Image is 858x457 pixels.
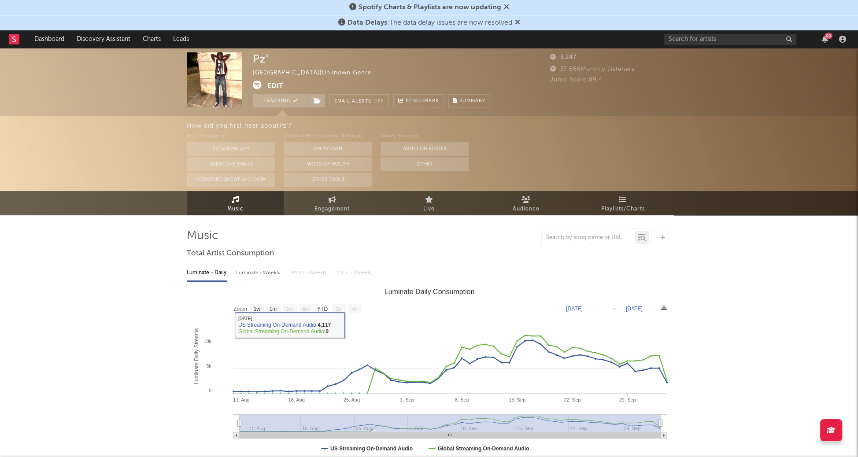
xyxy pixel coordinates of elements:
a: Leads [167,30,195,48]
text: 5k [206,363,211,369]
span: Total Artist Consumption [187,248,274,259]
div: 90 [825,33,832,39]
button: Tracking [253,94,308,107]
span: 3,247 [550,55,577,60]
span: Playlists/Charts [601,204,645,214]
span: Benchmark [406,96,439,107]
text: 1w [254,306,261,312]
button: Edit [267,81,283,92]
span: Dismiss [504,4,509,11]
text: 0 [209,388,211,393]
span: Dismiss [515,19,520,26]
a: Playlists/Charts [574,191,671,215]
span: Engagement [314,204,350,214]
button: Sodatone Snowflake Data [187,173,275,187]
button: Other [381,157,469,171]
span: Live [423,204,435,214]
button: On My Own [284,142,372,156]
text: US Streaming On-Demand Audio [330,446,413,452]
a: Discovery Assistant [70,30,137,48]
text: 1. Sep [400,397,414,402]
text: [DATE] [626,306,643,312]
text: → [611,306,616,312]
span: Audience [513,204,540,214]
button: Sodatone Emails [187,157,275,171]
span: 37,666 Monthly Listeners [550,66,635,72]
button: Sodatone App [187,142,275,156]
button: Artist on Roster [381,142,469,156]
text: [DATE] [566,306,583,312]
div: Pz' [253,52,269,65]
text: 22. Sep [564,397,581,402]
a: Music [187,191,284,215]
text: YTD [317,306,328,312]
a: Live [381,191,477,215]
text: 1m [270,306,277,312]
button: Email AlertsOff [329,94,389,107]
text: 11. Aug [233,397,249,402]
div: [GEOGRAPHIC_DATA] | Unknown Genre [253,68,381,78]
div: Other A&R Discovery Methods [284,131,372,142]
div: How did you first hear about Pz' ? [187,121,858,131]
a: Charts [137,30,167,48]
text: Global Streaming On-Demand Audio [438,446,529,452]
span: Summary [459,99,485,103]
div: With Sodatone [187,131,275,142]
span: Data Delays [348,19,387,26]
input: Search by song name or URL [542,234,635,241]
text: All [351,306,357,312]
span: Jump Score: 89.4 [550,77,603,83]
text: 15. Sep [509,397,525,402]
text: Luminate Daily Consumption [385,288,475,295]
button: 90 [822,36,828,43]
span: : The data delay issues are now resolved [348,19,512,26]
text: 29. Sep [619,397,636,402]
a: Audience [477,191,574,215]
button: Summary [448,94,490,107]
text: 18. Aug [288,397,304,402]
span: Music [227,204,244,214]
em: Off [374,99,384,104]
span: Spotify Charts & Playlists are now updating [359,4,501,11]
div: Luminate - Weekly [236,265,282,280]
a: Dashboard [28,30,70,48]
div: Luminate - Daily [187,265,227,280]
text: 1y [336,306,341,312]
text: 8. Sep [455,397,469,402]
div: Other Sources [381,131,469,142]
text: 25. Aug [344,397,360,402]
text: 6m [302,306,310,312]
input: Search for artists [664,34,796,45]
button: Other Tools [284,173,372,187]
button: Word Of Mouth [284,157,372,171]
text: Zoom [233,306,247,312]
a: Benchmark [393,94,444,107]
a: Engagement [284,191,381,215]
text: 3m [286,306,293,312]
text: Luminate Daily Streams [193,328,200,384]
text: 10k [203,339,211,344]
